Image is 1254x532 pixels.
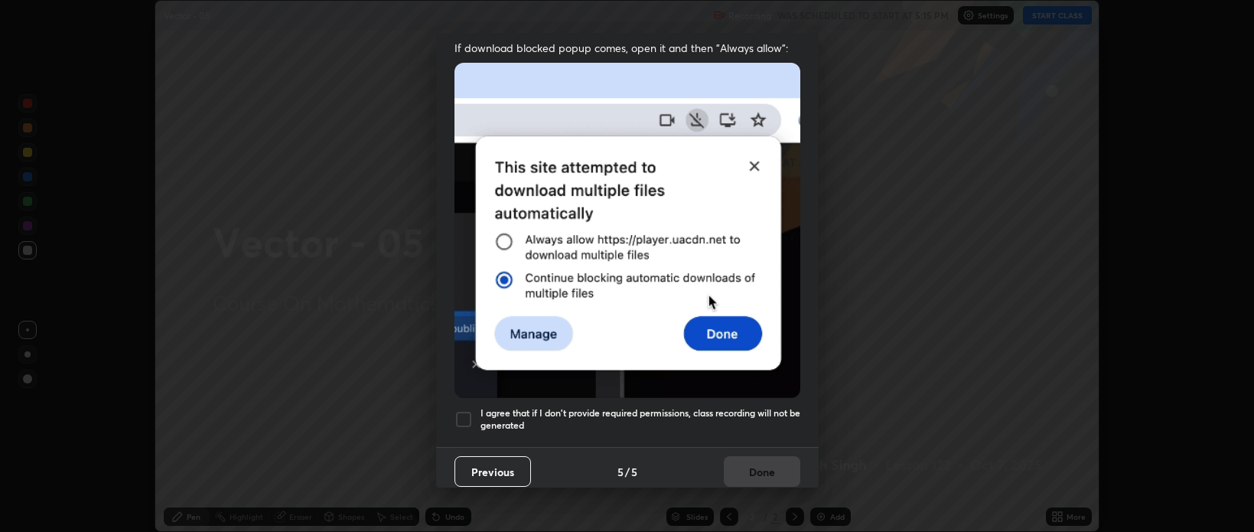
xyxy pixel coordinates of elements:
[454,456,531,487] button: Previous
[454,41,800,55] span: If download blocked popup comes, open it and then "Always allow":
[617,464,624,480] h4: 5
[631,464,637,480] h4: 5
[454,63,800,397] img: downloads-permission-blocked.gif
[480,407,800,431] h5: I agree that if I don't provide required permissions, class recording will not be generated
[625,464,630,480] h4: /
